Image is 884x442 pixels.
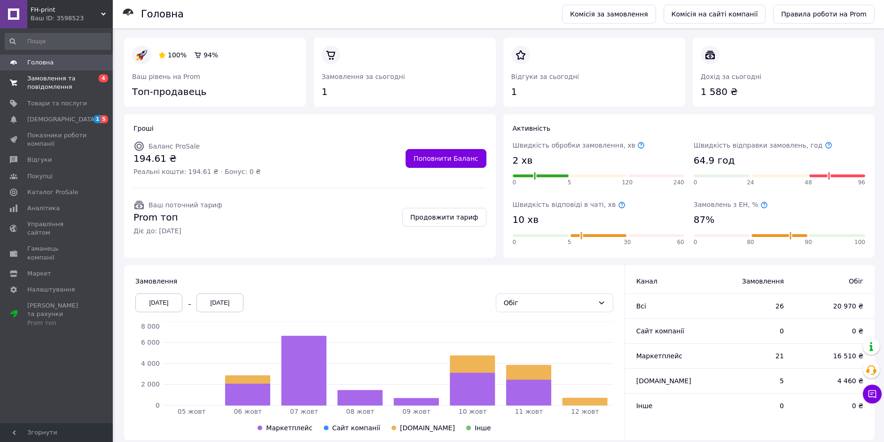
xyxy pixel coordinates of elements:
[805,179,812,187] span: 48
[673,179,684,187] span: 240
[863,385,882,403] button: Чат з покупцем
[27,156,52,164] span: Відгуки
[133,211,222,224] span: Prom топ
[624,238,631,246] span: 30
[27,245,87,261] span: Гаманець компанії
[636,352,682,360] span: Маркетплейс
[5,33,111,50] input: Пошук
[513,213,539,227] span: 10 хв
[747,179,754,187] span: 24
[803,326,863,336] span: 0 ₴
[720,351,784,361] span: 21
[803,301,863,311] span: 20 970 ₴
[290,408,318,415] tspan: 07 жовт
[773,5,875,24] a: Правила роботи на Prom
[141,360,160,367] tspan: 4 000
[101,115,108,123] span: 5
[636,377,691,385] span: [DOMAIN_NAME]
[459,408,487,415] tspan: 10 жовт
[402,208,486,227] a: Продовжити тариф
[332,424,380,432] span: Сайт компанії
[513,179,516,187] span: 0
[513,142,645,149] span: Швидкість обробки замовлення, хв
[149,142,200,150] span: Баланс ProSale
[27,172,53,181] span: Покупці
[720,401,784,410] span: 0
[515,408,543,415] tspan: 11 жовт
[99,74,108,82] span: 4
[27,188,78,197] span: Каталог ProSale
[854,238,865,246] span: 100
[677,238,684,246] span: 60
[133,226,222,236] span: Діє до: [DATE]
[803,351,863,361] span: 16 510 ₴
[636,277,657,285] span: Канал
[720,326,784,336] span: 0
[31,14,113,23] div: Ваш ID: 3598523
[141,339,160,346] tspan: 6 000
[234,408,262,415] tspan: 06 жовт
[168,51,187,59] span: 100%
[135,293,182,312] div: [DATE]
[475,424,491,432] span: Інше
[720,376,784,386] span: 5
[402,408,430,415] tspan: 09 жовт
[400,424,455,432] span: [DOMAIN_NAME]
[141,323,160,330] tspan: 8 000
[135,277,177,285] span: Замовлення
[858,179,865,187] span: 96
[203,51,218,59] span: 94%
[266,424,312,432] span: Маркетплейс
[568,179,571,187] span: 5
[133,152,261,166] span: 194.61 ₴
[27,115,97,124] span: [DEMOGRAPHIC_DATA]
[636,327,684,335] span: Сайт компанії
[156,402,160,409] tspan: 0
[149,201,222,209] span: Ваш поточний тариф
[636,302,646,310] span: Всi
[94,115,101,123] span: 1
[27,131,87,148] span: Показники роботи компанії
[720,301,784,311] span: 26
[27,99,87,108] span: Товари та послуги
[133,167,261,176] span: Реальні кошти: 194.61 ₴ · Бонус: 0 ₴
[27,204,60,213] span: Аналітика
[694,213,714,227] span: 87%
[805,238,812,246] span: 90
[27,58,54,67] span: Головна
[622,179,633,187] span: 120
[571,408,599,415] tspan: 12 жовт
[27,301,87,327] span: [PERSON_NAME] та рахунки
[636,402,653,410] span: Інше
[803,401,863,410] span: 0 ₴
[694,142,832,149] span: Швидкість відправки замовлень, год
[406,149,486,168] a: Поповнити Баланс
[141,380,160,388] tspan: 2 000
[803,276,863,286] span: Обіг
[694,201,768,208] span: Замовлень з ЕН, %
[720,276,784,286] span: Замовлення
[27,285,75,294] span: Налаштування
[133,125,154,132] span: Гроші
[803,376,863,386] span: 4 460 ₴
[27,74,87,91] span: Замовлення та повідомлення
[747,238,754,246] span: 80
[27,220,87,237] span: Управління сайтом
[694,154,735,167] span: 64.9 год
[513,238,516,246] span: 0
[694,179,697,187] span: 0
[504,298,594,308] div: Обіг
[196,293,243,312] div: [DATE]
[568,238,571,246] span: 5
[27,319,87,327] div: Prom топ
[27,269,51,278] span: Маркет
[31,6,101,14] span: FH-print
[346,408,375,415] tspan: 08 жовт
[694,238,697,246] span: 0
[513,154,533,167] span: 2 хв
[513,125,551,132] span: Активність
[141,8,184,20] h1: Головна
[513,201,626,208] span: Швидкість відповіді в чаті, хв
[562,5,656,24] a: Комісія за замовлення
[178,408,206,415] tspan: 05 жовт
